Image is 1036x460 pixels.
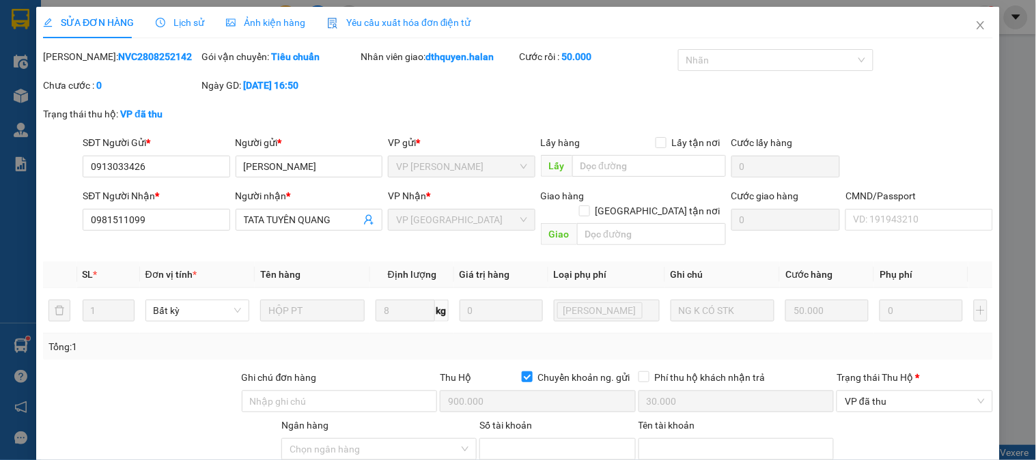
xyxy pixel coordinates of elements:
[388,135,535,150] div: VP gửi
[880,269,912,280] span: Phụ phí
[563,303,636,318] span: [PERSON_NAME]
[731,190,799,201] label: Cước giao hàng
[120,109,163,119] b: VP đã thu
[202,49,358,64] div: Gói vận chuyển:
[83,135,229,150] div: SĐT Người Gửi
[649,370,771,385] span: Phí thu hộ khách nhận trả
[665,261,781,288] th: Ghi chú
[48,339,401,354] div: Tổng: 1
[242,372,317,383] label: Ghi chú đơn hàng
[260,269,300,280] span: Tên hàng
[435,300,449,321] span: kg
[156,17,204,28] span: Lịch sử
[440,372,471,383] span: Thu Hộ
[731,209,841,231] input: Cước giao hàng
[272,51,320,62] b: Tiêu chuẩn
[96,80,102,91] b: 0
[974,300,988,321] button: plus
[202,78,358,93] div: Ngày GD:
[845,188,992,203] div: CMND/Passport
[561,51,591,62] b: 50.000
[572,155,726,177] input: Dọc đường
[226,18,236,27] span: picture
[479,420,532,431] label: Số tài khoản
[785,300,869,321] input: 0
[118,51,192,62] b: NVC2808252142
[541,223,577,245] span: Giao
[327,17,471,28] span: Yêu cầu xuất hóa đơn điện tử
[460,269,510,280] span: Giá trị hàng
[43,106,239,121] div: Trạng thái thu hộ:
[363,214,374,225] span: user-add
[244,80,299,91] b: [DATE] 16:50
[242,390,438,412] input: Ghi chú đơn hàng
[43,78,199,93] div: Chưa cước :
[541,190,585,201] span: Giao hàng
[43,17,134,28] span: SỬA ĐƠN HÀNG
[43,18,53,27] span: edit
[425,51,494,62] b: dthquyen.halan
[962,7,1000,45] button: Close
[83,269,94,280] span: SL
[226,17,305,28] span: Ảnh kiện hàng
[785,269,832,280] span: Cước hàng
[975,20,986,31] span: close
[731,137,793,148] label: Cước lấy hàng
[557,302,643,319] span: Lưu kho
[639,420,695,431] label: Tên tài khoản
[533,370,636,385] span: Chuyển khoản ng. gửi
[145,269,197,280] span: Đơn vị tính
[361,49,516,64] div: Nhân viên giao:
[388,269,436,280] span: Định lượng
[48,300,70,321] button: delete
[260,300,365,321] input: VD: Bàn, Ghế
[236,188,382,203] div: Người nhận
[541,155,572,177] span: Lấy
[43,49,199,64] div: [PERSON_NAME]:
[479,438,635,460] input: Số tài khoản
[290,439,460,459] input: Ngân hàng
[548,261,665,288] th: Loại phụ phí
[156,18,165,27] span: clock-circle
[236,135,382,150] div: Người gửi
[327,18,338,29] img: icon
[83,188,229,203] div: SĐT Người Nhận
[388,190,426,201] span: VP Nhận
[845,391,984,412] span: VP đã thu
[837,370,992,385] div: Trạng thái Thu Hộ
[396,156,527,177] span: VP Nguyễn Văn Cừ
[731,156,841,177] input: Cước lấy hàng
[396,210,527,230] span: VP Bình Thuận
[590,203,726,218] span: [GEOGRAPHIC_DATA] tận nơi
[667,135,726,150] span: Lấy tận nơi
[281,420,328,431] label: Ngân hàng
[671,300,775,321] input: Ghi Chú
[639,438,835,460] input: Tên tài khoản
[460,300,543,321] input: 0
[577,223,726,245] input: Dọc đường
[541,137,580,148] span: Lấy hàng
[154,300,242,321] span: Bất kỳ
[519,49,675,64] div: Cước rồi :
